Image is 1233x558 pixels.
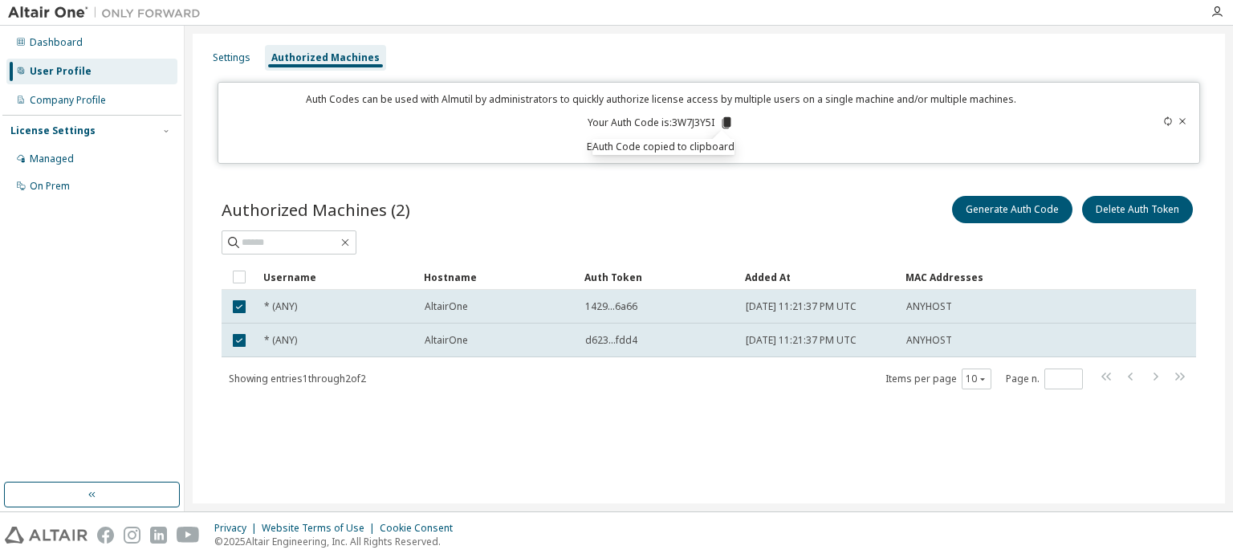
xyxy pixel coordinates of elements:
img: linkedin.svg [150,527,167,544]
button: Delete Auth Token [1082,196,1193,223]
div: Added At [745,264,893,290]
span: [DATE] 11:21:37 PM UTC [746,334,857,347]
div: Website Terms of Use [262,522,380,535]
span: * (ANY) [264,334,297,347]
span: ANYHOST [906,300,952,313]
div: MAC Addresses [905,264,1027,290]
span: ANYHOST [906,334,952,347]
span: Page n. [1006,369,1083,389]
div: Auth Code copied to clipboard [592,139,735,155]
span: * (ANY) [264,300,297,313]
div: Auth Token [584,264,732,290]
span: 1429...6a66 [585,300,637,313]
span: AltairOne [425,334,468,347]
div: License Settings [10,124,96,137]
div: On Prem [30,180,70,193]
span: Authorized Machines (2) [222,198,410,221]
div: User Profile [30,65,92,78]
div: Company Profile [30,94,106,107]
div: Hostname [424,264,572,290]
button: Generate Auth Code [952,196,1072,223]
p: Expires in 14 minutes, 53 seconds [228,140,1093,153]
img: altair_logo.svg [5,527,87,544]
p: © 2025 Altair Engineering, Inc. All Rights Reserved. [214,535,462,548]
div: Privacy [214,522,262,535]
span: AltairOne [425,300,468,313]
span: Items per page [885,369,991,389]
div: Dashboard [30,36,83,49]
button: 10 [966,373,987,385]
span: d623...fdd4 [585,334,637,347]
img: Altair One [8,5,209,21]
div: Username [263,264,411,290]
p: Auth Codes can be used with Almutil by administrators to quickly authorize license access by mult... [228,92,1093,106]
span: Showing entries 1 through 2 of 2 [229,372,366,385]
div: Settings [213,51,250,64]
div: Authorized Machines [271,51,380,64]
p: Your Auth Code is: 3W7J3Y5I [588,116,734,130]
img: facebook.svg [97,527,114,544]
img: youtube.svg [177,527,200,544]
div: Cookie Consent [380,522,462,535]
img: instagram.svg [124,527,140,544]
div: Managed [30,153,74,165]
span: [DATE] 11:21:37 PM UTC [746,300,857,313]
